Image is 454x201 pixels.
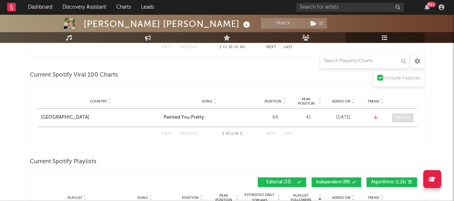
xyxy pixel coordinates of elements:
[179,132,198,136] button: Previous
[223,46,227,49] span: to
[320,54,409,68] input: Search Playlists/Charts
[90,99,107,104] span: Country
[312,177,361,187] button: Independent(89)
[295,97,318,106] span: Peak Position
[366,177,417,187] button: Algorithmic(1.2k)
[295,114,322,121] div: 41
[371,180,406,184] span: Algorithmic ( 1.2k )
[262,180,295,184] span: Editorial ( 33 )
[202,99,212,104] span: Song
[427,2,436,7] div: 99 +
[259,114,291,121] div: 64
[41,114,89,121] div: [GEOGRAPHIC_DATA]
[182,196,199,200] span: Position
[41,114,160,121] a: [GEOGRAPHIC_DATA]
[225,132,230,136] span: to
[179,45,198,49] button: Previous
[164,114,256,121] a: Painted You Pretty
[162,132,172,136] button: First
[266,45,276,49] button: Next
[284,45,293,49] button: Last
[368,196,379,200] span: Trend
[266,132,276,136] button: Next
[332,99,351,104] span: Added On
[30,157,97,166] span: Current Spotify Playlists
[234,132,239,136] span: of
[368,99,379,104] span: Trend
[284,132,293,136] button: Last
[316,180,350,184] span: Independent ( 89 )
[137,196,148,200] span: Song
[261,18,306,29] button: Track
[306,18,327,29] button: (2)
[332,196,351,200] span: Added On
[326,114,361,121] div: [DATE]
[385,74,421,83] div: Include Features
[212,130,252,138] div: 1 1 1
[162,45,172,49] button: First
[30,71,118,79] span: Current Spotify Viral 100 Charts
[164,114,204,121] div: Painted You Pretty
[84,18,252,30] div: [PERSON_NAME] [PERSON_NAME]
[306,18,327,29] span: ( 2 )
[67,196,83,200] span: Playlist
[425,4,430,10] button: 99+
[234,46,238,49] span: of
[258,177,306,187] button: Editorial(33)
[212,43,252,52] div: 1 10 40
[296,3,404,12] input: Search for artists
[265,99,281,104] span: Position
